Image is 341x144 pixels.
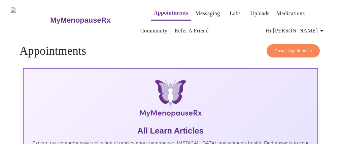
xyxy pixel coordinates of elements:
a: Medications [276,9,305,18]
button: Uploads [248,7,272,20]
button: Hi [PERSON_NAME] [263,24,329,38]
span: Hi [PERSON_NAME] [266,26,326,35]
a: Refer a Friend [174,26,209,35]
button: Messaging [193,7,223,20]
img: MyMenopauseRx Logo [11,7,49,33]
a: Messaging [195,9,220,18]
h3: MyMenopauseRx [50,16,111,25]
a: Uploads [250,9,270,18]
span: Create Appointment [274,47,312,55]
button: Create Appointment [267,44,320,57]
button: Labs [225,7,246,20]
a: MyMenopauseRx [49,8,138,32]
button: Appointments [151,6,191,21]
img: MyMenopauseRx Logo [73,79,268,120]
h4: Appointments [20,44,321,58]
button: Medications [274,7,307,20]
a: Labs [230,9,241,18]
a: Community [140,26,168,35]
button: Refer a Friend [172,24,211,38]
button: Community [138,24,170,38]
h5: All Learn Articles [29,125,312,136]
a: Appointments [154,8,188,18]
